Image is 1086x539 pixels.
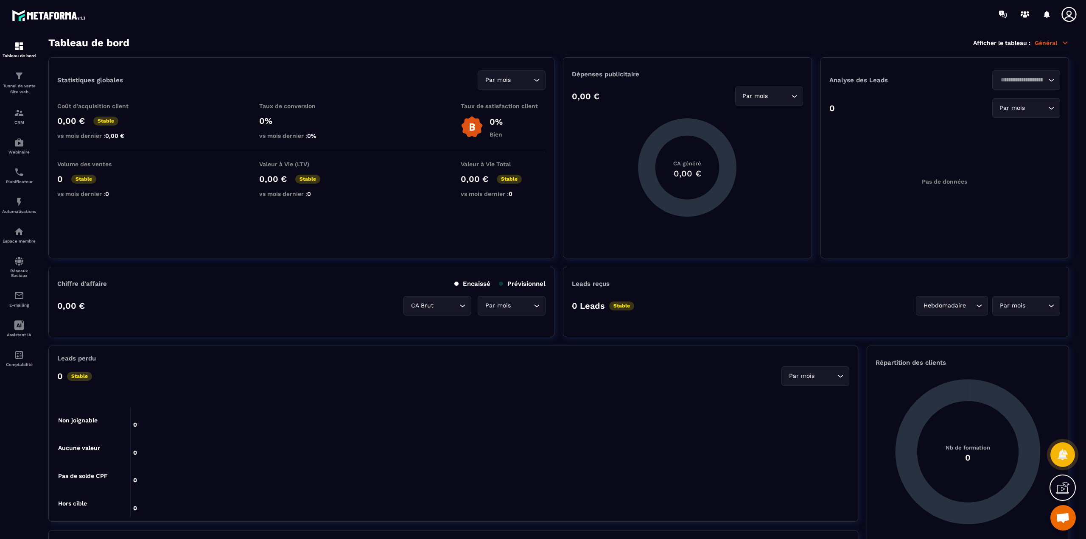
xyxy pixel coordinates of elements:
[2,344,36,373] a: accountantaccountantComptabilité
[57,103,142,109] p: Coût d'acquisition client
[307,190,311,197] span: 0
[67,372,92,381] p: Stable
[781,366,849,386] div: Search for option
[2,101,36,131] a: formationformationCRM
[2,120,36,125] p: CRM
[1035,39,1069,47] p: Général
[12,8,88,23] img: logo
[1027,301,1046,310] input: Search for option
[14,167,24,177] img: scheduler
[478,70,546,90] div: Search for option
[2,131,36,161] a: automationsautomationsWebinaire
[48,37,129,49] h3: Tableau de bord
[14,41,24,51] img: formation
[973,39,1030,46] p: Afficher le tableau :
[14,290,24,301] img: email
[478,296,546,316] div: Search for option
[490,131,503,138] p: Bien
[2,83,36,95] p: Tunnel de vente Site web
[497,175,522,184] p: Stable
[14,137,24,148] img: automations
[916,296,988,316] div: Search for option
[259,116,344,126] p: 0%
[735,87,803,106] div: Search for option
[57,355,96,362] p: Leads perdu
[609,302,634,310] p: Stable
[2,35,36,64] a: formationformationTableau de bord
[71,175,96,184] p: Stable
[992,296,1060,316] div: Search for option
[1050,505,1076,531] div: Ouvrir le chat
[2,250,36,284] a: social-networksocial-networkRéseaux Sociaux
[998,103,1027,113] span: Par mois
[509,190,512,197] span: 0
[2,314,36,344] a: Assistant IA
[461,116,483,138] img: b-badge-o.b3b20ee6.svg
[259,190,344,197] p: vs mois dernier :
[2,150,36,154] p: Webinaire
[829,103,835,113] p: 0
[57,132,142,139] p: vs mois dernier :
[14,197,24,207] img: automations
[968,301,974,310] input: Search for option
[57,116,85,126] p: 0,00 €
[2,268,36,278] p: Réseaux Sociaux
[57,174,63,184] p: 0
[2,303,36,307] p: E-mailing
[816,371,835,381] input: Search for option
[307,132,316,139] span: 0%
[454,280,490,288] p: Encaissé
[461,174,488,184] p: 0,00 €
[409,301,435,310] span: CA Brut
[403,296,471,316] div: Search for option
[483,75,512,85] span: Par mois
[14,350,24,360] img: accountant
[14,71,24,81] img: formation
[512,301,532,310] input: Search for option
[2,179,36,184] p: Planificateur
[461,103,546,109] p: Taux de satisfaction client
[876,359,1060,366] p: Répartition des clients
[435,301,457,310] input: Search for option
[770,92,789,101] input: Search for option
[499,280,546,288] p: Prévisionnel
[2,161,36,190] a: schedulerschedulerPlanificateur
[259,161,344,168] p: Valeur à Vie (LTV)
[922,178,967,185] p: Pas de données
[572,301,605,311] p: 0 Leads
[2,190,36,220] a: automationsautomationsAutomatisations
[998,301,1027,310] span: Par mois
[57,190,142,197] p: vs mois dernier :
[2,64,36,101] a: formationformationTunnel de vente Site web
[58,417,98,424] tspan: Non joignable
[57,161,142,168] p: Volume des ventes
[2,53,36,58] p: Tableau de bord
[992,70,1060,90] div: Search for option
[14,226,24,237] img: automations
[787,371,816,381] span: Par mois
[105,190,109,197] span: 0
[572,280,610,288] p: Leads reçus
[259,132,344,139] p: vs mois dernier :
[741,92,770,101] span: Par mois
[572,91,599,101] p: 0,00 €
[57,371,63,381] p: 0
[2,220,36,250] a: automationsautomationsEspace membre
[461,161,546,168] p: Valeur à Vie Total
[295,175,320,184] p: Stable
[259,174,287,184] p: 0,00 €
[2,332,36,337] p: Assistant IA
[58,444,100,451] tspan: Aucune valeur
[57,301,85,311] p: 0,00 €
[58,500,87,507] tspan: Hors cible
[1027,103,1046,113] input: Search for option
[992,98,1060,118] div: Search for option
[490,117,503,127] p: 0%
[2,209,36,214] p: Automatisations
[572,70,803,78] p: Dépenses publicitaire
[461,190,546,197] p: vs mois dernier :
[14,108,24,118] img: formation
[829,76,945,84] p: Analyse des Leads
[105,132,124,139] span: 0,00 €
[14,256,24,266] img: social-network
